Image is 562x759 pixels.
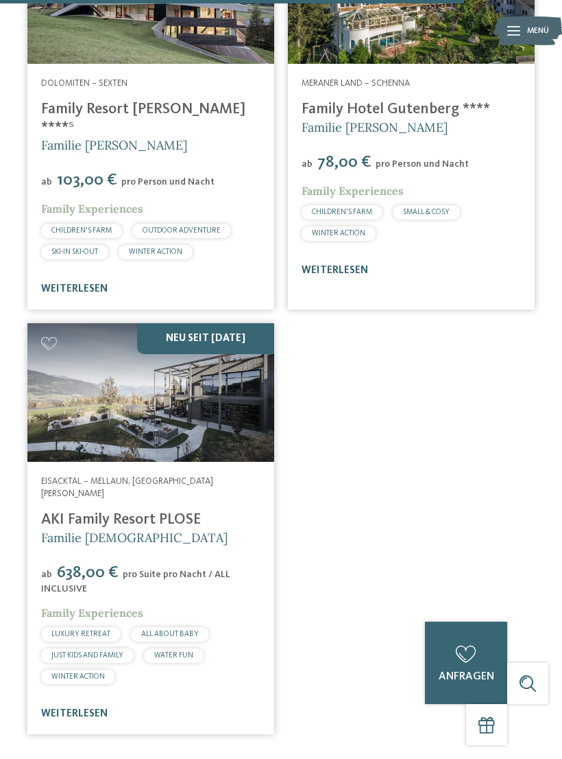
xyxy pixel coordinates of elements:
a: AKI Family Resort PLOSE [41,512,201,527]
a: anfragen [425,622,507,704]
span: CHILDREN’S FARM [312,209,372,216]
img: Familienhotels Südtirol [493,14,562,48]
span: anfragen [439,671,494,682]
span: Meraner Land – Schenna [302,79,410,88]
span: Eisacktal – Mellaun, [GEOGRAPHIC_DATA][PERSON_NAME] [41,477,213,498]
span: Familie [PERSON_NAME] [302,119,448,135]
span: JUST KIDS AND FAMILY [51,652,123,659]
span: pro Person und Nacht [376,159,469,169]
span: LUXURY RETREAT [51,631,110,638]
span: 103,00 € [53,172,120,189]
span: pro Person und Nacht [121,177,215,187]
span: Family Experiences [302,184,404,198]
span: SKI-IN SKI-OUT [51,248,98,256]
span: WINTER ACTION [312,230,365,237]
span: ab [41,177,52,187]
span: 78,00 € [314,154,374,171]
span: WINTER ACTION [129,248,182,256]
span: Dolomiten – Sexten [41,79,127,88]
a: weiterlesen [41,284,108,294]
a: weiterlesen [302,266,368,276]
span: pro Suite pro Nacht / ALL INCLUSIVE [41,570,230,594]
span: ab [41,570,52,579]
span: Menü [527,25,549,37]
a: Family Resort [PERSON_NAME] ****ˢ [41,102,245,135]
span: ALL ABOUT BABY [141,631,199,638]
span: Family Experiences [41,202,143,215]
span: OUTDOOR ADVENTURE [143,227,221,235]
span: SMALL & COSY [403,209,450,216]
span: 638,00 € [53,565,121,581]
span: Familie [DEMOGRAPHIC_DATA] [41,530,228,546]
a: Family Hotel Gutenberg **** [302,102,490,117]
span: CHILDREN’S FARM [51,227,112,235]
span: Familie [PERSON_NAME] [41,137,187,153]
span: ab [302,159,313,169]
a: weiterlesen [41,709,108,719]
span: WINTER ACTION [51,673,105,681]
span: WATER FUN [154,652,193,659]
span: Family Experiences [41,606,143,620]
